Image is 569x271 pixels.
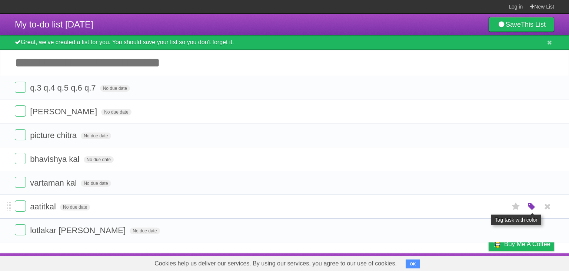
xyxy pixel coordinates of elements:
a: About [390,255,406,269]
label: Done [15,224,26,235]
label: Done [15,153,26,164]
a: Terms [454,255,470,269]
label: Done [15,200,26,212]
b: This List [521,21,546,28]
a: Suggest a feature [508,255,554,269]
span: No due date [60,204,90,210]
span: bhavishya kal [30,154,81,164]
span: picture chitra [30,131,79,140]
label: Done [15,129,26,140]
span: aatitkal [30,202,58,211]
label: Done [15,82,26,93]
button: OK [406,259,420,268]
a: Privacy [479,255,498,269]
span: No due date [101,109,131,115]
span: No due date [130,228,160,234]
label: Done [15,105,26,117]
span: q.3 q.4 q.5 q.6 q.7 [30,83,97,92]
a: SaveThis List [489,17,554,32]
a: Developers [415,255,445,269]
label: Star task [509,200,523,213]
span: Buy me a coffee [504,238,550,251]
span: No due date [81,133,111,139]
span: Cookies help us deliver our services. By using our services, you agree to our use of cookies. [147,256,404,271]
span: My to-do list [DATE] [15,19,93,29]
span: [PERSON_NAME] [30,107,99,116]
span: No due date [84,156,114,163]
span: No due date [100,85,130,92]
label: Done [15,177,26,188]
span: lotlakar [PERSON_NAME] [30,226,127,235]
span: vartaman kal [30,178,79,187]
a: Buy me a coffee [489,237,554,251]
span: No due date [81,180,111,187]
img: Buy me a coffee [492,238,502,250]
